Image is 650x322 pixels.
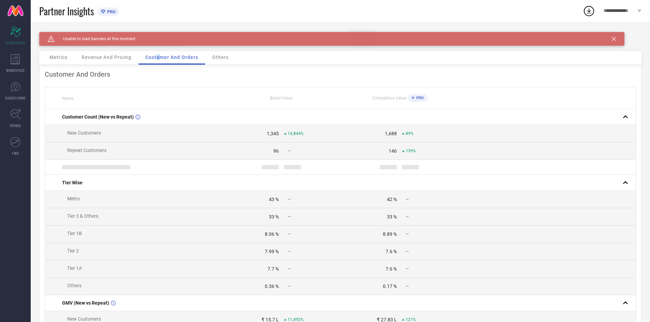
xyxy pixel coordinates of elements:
span: — [406,232,409,236]
span: Competitors Value [372,96,406,101]
span: SUGGESTIONS [5,95,26,101]
span: — [406,284,409,289]
span: Customer Count (New vs Repeat) [62,114,134,120]
span: Revenue And Pricing [82,55,131,60]
span: — [288,232,291,236]
span: Name [62,96,73,101]
span: — [288,214,291,219]
div: Brand [39,32,107,37]
span: 89% [406,131,414,136]
div: 1,688 [385,131,397,136]
span: Tier 1B [67,231,82,236]
span: Brand Value [270,96,292,101]
div: 0.17 % [383,283,397,289]
div: 96 [273,148,279,154]
span: New Customers [67,130,101,136]
span: Metrics [49,55,68,60]
div: 8.06 % [265,231,279,237]
span: — [406,214,409,219]
div: 7.6 % [386,266,397,272]
span: Unable to load banners at this moment [55,36,135,41]
span: — [406,266,409,271]
span: Partner Insights [39,4,94,18]
div: Open download list [583,5,595,17]
span: PRO [105,9,116,14]
div: 1,345 [267,131,279,136]
span: Metro [67,196,80,201]
span: 11,892% [288,317,304,322]
span: — [288,266,291,271]
div: Customer And Orders [45,70,636,78]
div: 8.89 % [383,231,397,237]
div: 43 % [269,197,279,202]
span: Repeat Customers [67,148,106,153]
span: Customer And Orders [145,55,198,60]
div: 146 [389,148,397,154]
span: PRO [415,96,424,100]
span: — [406,197,409,202]
span: 139% [406,149,416,153]
div: 33 % [387,214,397,219]
span: Others [67,283,82,288]
span: 14,844% [288,131,304,136]
span: — [288,197,291,202]
div: 42 % [387,197,397,202]
span: Tier 2 [67,248,79,254]
span: Others [212,55,229,60]
span: GMV (New vs Repeat) [62,300,109,306]
span: Tier Wise [62,180,83,185]
span: — [288,284,291,289]
div: 7.99 % [265,249,279,254]
div: 33 % [269,214,279,219]
span: SCORECARDS [5,40,26,45]
span: Tier 3 & Others [67,213,98,219]
span: — [288,249,291,254]
span: New Customers [67,316,101,322]
span: TRENDS [10,123,21,128]
span: 121% [406,317,416,322]
span: — [288,149,291,153]
span: — [406,249,409,254]
div: 7.6 % [386,249,397,254]
span: FWD [12,151,19,156]
span: Tier 1A [67,265,82,271]
span: WORKSPACE [6,68,25,73]
div: 7.7 % [268,266,279,272]
div: 0.36 % [265,283,279,289]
